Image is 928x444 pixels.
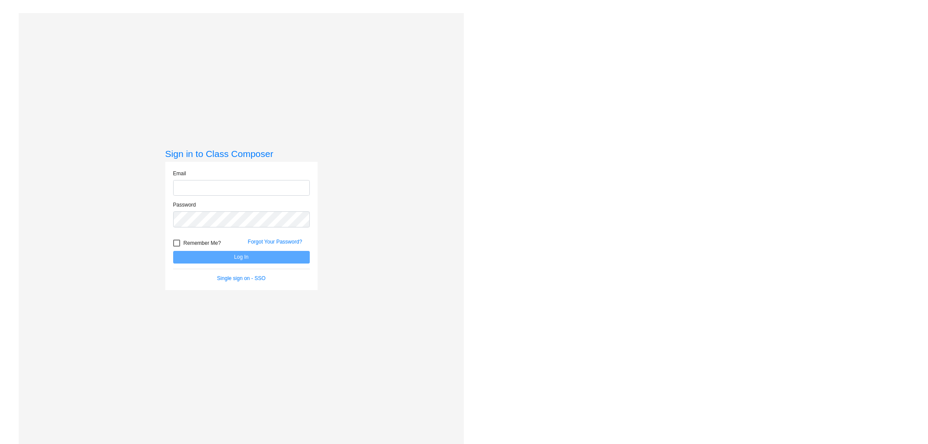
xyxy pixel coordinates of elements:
h3: Sign in to Class Composer [165,148,318,159]
a: Forgot Your Password? [248,239,302,245]
label: Email [173,170,186,177]
label: Password [173,201,196,209]
a: Single sign on - SSO [217,275,265,281]
span: Remember Me? [184,238,221,248]
button: Log In [173,251,310,264]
